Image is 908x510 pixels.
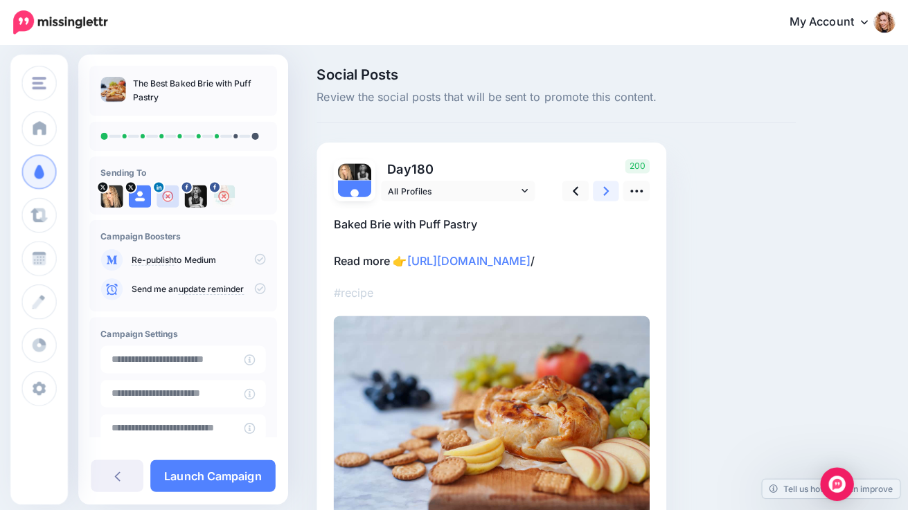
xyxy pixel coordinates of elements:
p: #recipe [330,281,643,299]
img: VkqFBHNp-19395.jpg [335,162,351,179]
div: Open Intercom Messenger [812,463,846,496]
h4: Campaign Settings [100,325,263,336]
a: All Profiles [377,179,530,199]
a: Re-publish [130,252,172,263]
img: Missinglettr [13,10,107,34]
a: My Account [768,6,887,39]
p: The Best Baked Brie with Puff Pastry [132,76,263,104]
p: Baked Brie with Puff Pastry Read more 👉 / [330,213,643,267]
img: user_default_image.png [127,183,150,206]
img: user_default_image.png [155,183,177,206]
span: All Profiles [384,182,513,197]
p: to Medium [130,251,263,264]
a: Tell us how we can improve [755,475,891,493]
p: Send me an [130,280,263,293]
img: ac66f7e703a685598606d220b6b1048f_thumb.jpg [100,76,125,101]
img: 164360678_274091170792143_1461304129406663122_n-bsa154499.jpg [211,183,233,206]
p: Day [377,158,532,178]
span: 200 [619,158,643,172]
img: 22554736_1844689962225205_3447992235711513804_n-bsa28615.jpg [183,183,205,206]
h4: Sending To [100,166,263,176]
a: update reminder [177,281,242,292]
img: menu.png [32,76,46,89]
span: Review the social posts that will be sent to promote this content. [314,88,788,106]
h4: Campaign Boosters [100,229,263,239]
a: [URL][DOMAIN_NAME] [403,251,526,265]
img: 22554736_1844689962225205_3447992235711513804_n-bsa28615.jpg [351,162,368,179]
img: VkqFBHNp-19395.jpg [100,183,122,206]
span: Social Posts [314,67,788,81]
img: user_default_image.png [335,179,368,212]
span: 180 [407,161,429,175]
